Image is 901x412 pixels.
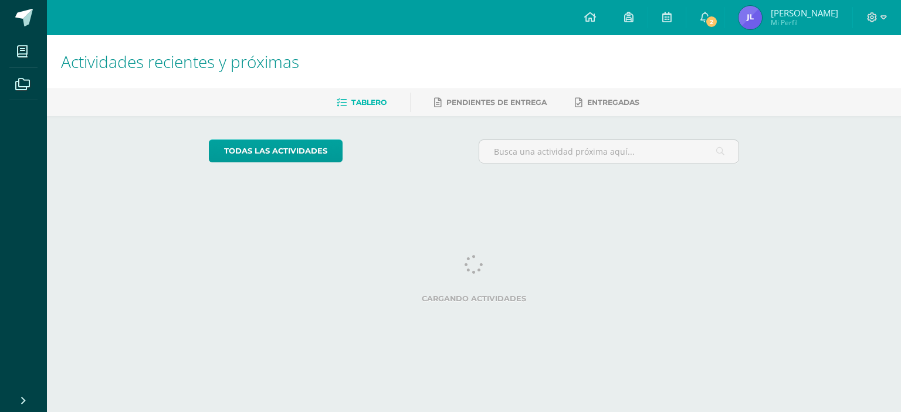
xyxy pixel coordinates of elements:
[434,93,547,112] a: Pendientes de entrega
[337,93,387,112] a: Tablero
[209,139,343,162] a: todas las Actividades
[446,98,547,107] span: Pendientes de entrega
[209,294,740,303] label: Cargando actividades
[479,140,739,163] input: Busca una actividad próxima aquí...
[705,15,718,28] span: 2
[771,7,838,19] span: [PERSON_NAME]
[739,6,762,29] img: c8171e3a580fd0c6cc38c83da421ba74.png
[61,50,299,73] span: Actividades recientes y próximas
[771,18,838,28] span: Mi Perfil
[575,93,639,112] a: Entregadas
[587,98,639,107] span: Entregadas
[351,98,387,107] span: Tablero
